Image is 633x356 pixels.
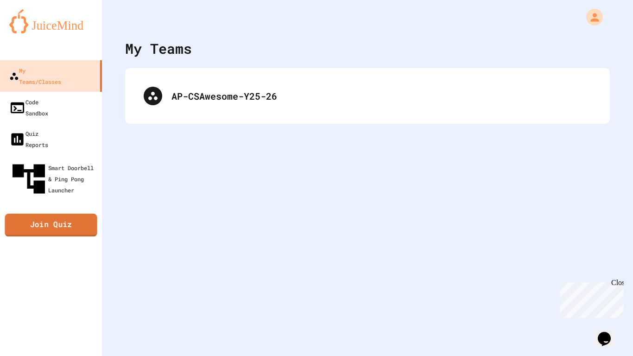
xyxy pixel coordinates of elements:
[556,279,624,318] iframe: chat widget
[9,159,98,198] div: Smart Doorbell & Ping Pong Launcher
[594,319,624,347] iframe: chat widget
[9,65,61,87] div: My Teams/Classes
[5,214,97,237] a: Join Quiz
[134,77,601,114] div: AP-CSAwesome-Y25-26
[9,96,48,119] div: Code Sandbox
[4,4,64,59] div: Chat with us now!Close
[9,9,93,33] img: logo-orange.svg
[171,89,591,103] div: AP-CSAwesome-Y25-26
[9,128,48,150] div: Quiz Reports
[125,38,192,59] div: My Teams
[576,6,605,28] div: My Account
